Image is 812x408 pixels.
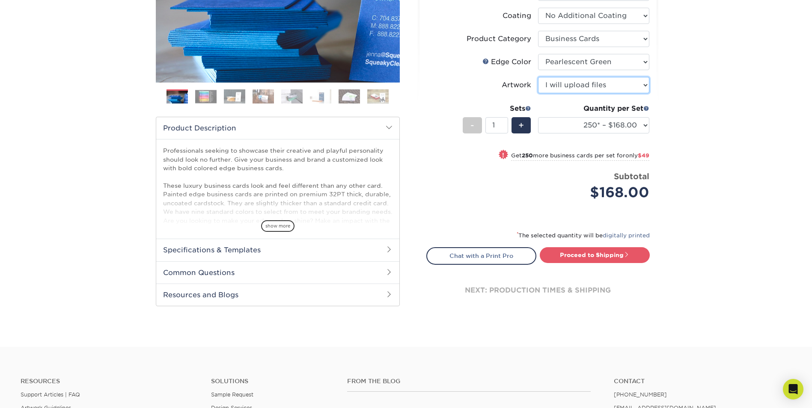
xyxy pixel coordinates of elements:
[167,86,188,108] img: Business Cards 01
[502,151,504,160] span: !
[211,378,334,385] h4: Solutions
[156,284,399,306] h2: Resources and Blogs
[156,117,399,139] h2: Product Description
[224,89,245,104] img: Business Cards 03
[625,152,649,159] span: only
[614,171,649,181] strong: Subtotal
[544,182,649,203] div: $168.00
[163,146,393,312] p: Professionals seeking to showcase their creative and playful personality should look no further. ...
[156,261,399,284] h2: Common Questions
[253,89,274,104] img: Business Cards 04
[195,90,217,103] img: Business Cards 02
[21,378,198,385] h4: Resources
[540,247,650,263] a: Proceed to Shipping
[503,11,531,21] div: Coating
[783,379,803,399] div: Open Intercom Messenger
[347,378,591,385] h4: From the Blog
[281,89,303,104] img: Business Cards 05
[517,232,650,239] small: The selected quantity will be
[21,391,80,398] a: Support Articles | FAQ
[502,80,531,90] div: Artwork
[310,89,331,104] img: Business Cards 06
[463,103,531,114] div: Sets
[511,152,649,161] small: Get more business cards per set for
[467,34,531,44] div: Product Category
[614,378,791,385] a: Contact
[426,247,536,264] a: Chat with a Print Pro
[470,119,474,132] span: -
[603,232,650,239] a: digitally printed
[518,119,524,132] span: +
[367,89,389,104] img: Business Cards 08
[339,89,360,104] img: Business Cards 07
[426,265,650,316] div: next: production times & shipping
[638,152,649,159] span: $49
[522,152,533,159] strong: 250
[211,391,253,398] a: Sample Request
[538,103,649,114] div: Quantity per Set
[261,220,294,232] span: show more
[614,391,667,398] a: [PHONE_NUMBER]
[156,239,399,261] h2: Specifications & Templates
[482,57,531,67] div: Edge Color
